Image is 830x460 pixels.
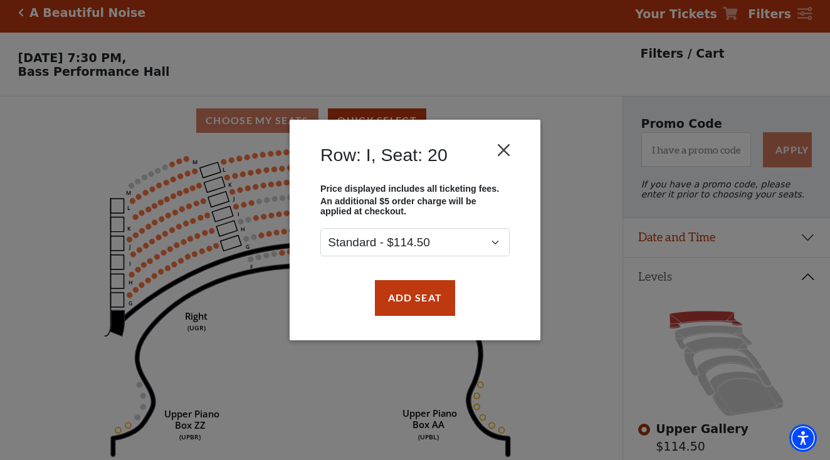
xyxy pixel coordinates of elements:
button: Add Seat [375,280,455,315]
div: Accessibility Menu [789,424,817,452]
p: Price displayed includes all ticketing fees. [320,184,510,194]
button: Close [492,139,516,162]
h4: Row: I, Seat: 20 [320,144,448,165]
p: An additional $5 order charge will be applied at checkout. [320,197,510,217]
